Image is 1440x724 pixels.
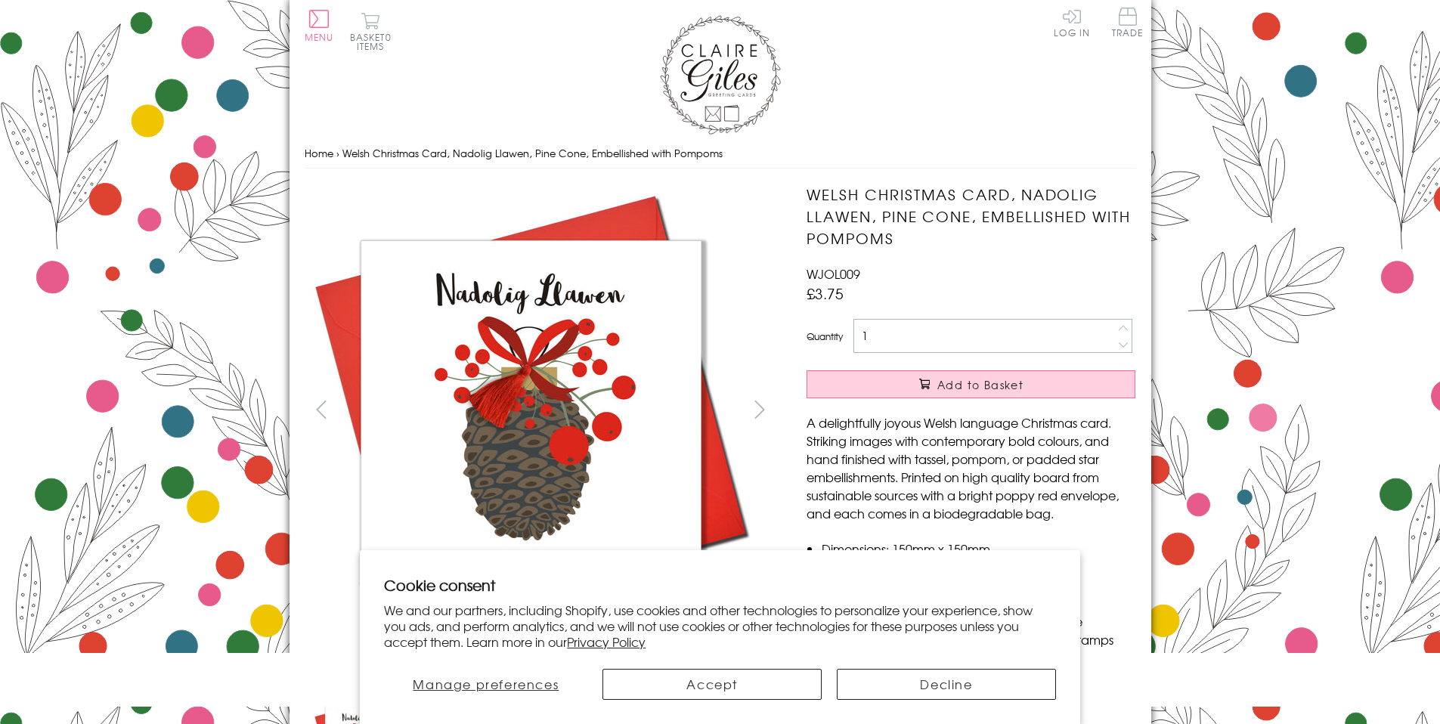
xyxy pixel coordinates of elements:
h1: Welsh Christmas Card, Nadolig Llawen, Pine Cone, Embellished with Pompoms [807,184,1135,249]
a: Log In [1054,8,1090,37]
img: Welsh Christmas Card, Nadolig Llawen, Pine Cone, Embellished with Pompoms [776,184,1230,637]
span: Trade [1112,8,1144,37]
li: Dimensions: 150mm x 150mm [822,540,1135,558]
button: Manage preferences [384,669,587,700]
span: WJOL009 [807,265,860,283]
nav: breadcrumbs [305,138,1136,169]
button: next [742,392,776,426]
button: prev [305,392,339,426]
a: Trade [1112,8,1144,40]
span: £3.75 [807,283,844,304]
button: Add to Basket [807,370,1135,398]
label: Quantity [807,330,843,343]
span: 0 items [357,30,392,53]
p: We and our partners, including Shopify, use cookies and other technologies to personalize your ex... [384,602,1056,649]
span: Add to Basket [937,377,1023,392]
h2: Cookie consent [384,574,1056,596]
button: Basket0 items [350,12,392,51]
span: Manage preferences [413,675,559,693]
img: Welsh Christmas Card, Nadolig Llawen, Pine Cone, Embellished with Pompoms [304,184,757,637]
button: Decline [837,669,1056,700]
a: Home [305,146,333,160]
img: Claire Giles Greetings Cards [660,15,781,135]
span: Welsh Christmas Card, Nadolig Llawen, Pine Cone, Embellished with Pompoms [342,146,723,160]
button: Accept [602,669,822,700]
span: › [336,146,339,160]
span: Menu [305,30,334,44]
a: Privacy Policy [567,633,646,651]
p: A delightfully joyous Welsh language Christmas card. Striking images with contemporary bold colou... [807,413,1135,522]
button: Menu [305,10,334,42]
